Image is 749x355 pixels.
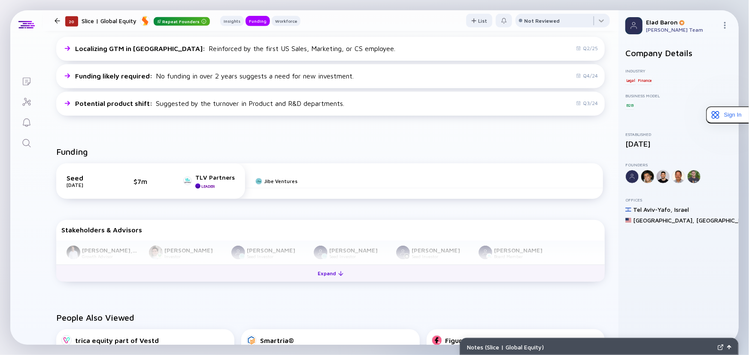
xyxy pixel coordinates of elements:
span: Potential product shift : [75,99,154,107]
button: Insights [220,16,244,26]
div: Jibe Ventures [264,178,297,184]
div: $7m [133,177,159,185]
div: Seed [67,174,109,182]
a: Search [10,132,42,153]
div: Smartria® [260,337,294,344]
a: Lists [10,70,42,91]
div: [DATE] [67,182,109,188]
img: Expand Notes [718,344,724,350]
div: Q3/24 [576,100,598,106]
div: Elad Baron [646,18,718,26]
div: Not Reviewed [524,18,560,24]
img: Israel Flag [625,207,631,213]
h2: People Also Viewed [56,313,605,322]
div: B2B [625,101,634,109]
div: Leader [201,184,215,189]
div: Insights [220,17,244,25]
div: trica equity part of Vestd [75,337,159,344]
div: Legal [625,76,636,84]
div: TLV Partners [195,174,235,181]
div: Q2/25 [576,45,598,51]
div: No funding in over 2 years suggests a need for new investment. [75,72,354,80]
div: Q4/24 [576,72,598,79]
button: Funding [246,16,270,26]
div: Expand [313,267,349,280]
div: Repeat Founders [154,17,210,26]
h2: Company Details [625,48,732,58]
span: Funding likely required : [75,72,154,80]
div: Offices [625,197,732,202]
img: Profile Picture [625,17,643,34]
div: Workforce [272,17,300,25]
div: [GEOGRAPHIC_DATA] , [633,217,694,224]
span: Localizing GTM in [GEOGRAPHIC_DATA] : [75,45,207,52]
div: Established [625,132,732,137]
a: Jibe Ventures [255,178,297,184]
div: Stakeholders & Advisors [61,226,600,234]
a: TLV PartnersLeader [183,174,235,189]
div: Slice | Global Equity [82,15,210,26]
div: Finance [637,76,653,84]
div: Founders [625,162,732,167]
img: United States Flag [625,217,631,223]
div: [DATE] [625,139,732,148]
a: Reminders [10,111,42,132]
div: Tel Aviv-Yafo , [633,206,673,213]
img: Menu [722,22,728,29]
button: List [466,14,492,27]
button: Expand [56,265,605,282]
div: Israel [674,206,689,213]
div: [PERSON_NAME] Team [646,27,718,33]
div: Business Model [625,93,732,98]
button: Workforce [272,16,300,26]
h2: Funding [56,147,88,156]
div: 20 [65,16,78,27]
div: Notes ( Slice | Global Equity ) [467,343,714,351]
div: Suggested by the turnover in Product and R&D departments. [75,99,344,107]
div: Funding [246,17,270,25]
div: Figures [446,337,470,344]
div: Industry [625,68,732,73]
img: Open Notes [727,345,731,349]
a: Investor Map [10,91,42,111]
div: Reinforced by the first US Sales, Marketing, or CS employee. [75,45,395,52]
